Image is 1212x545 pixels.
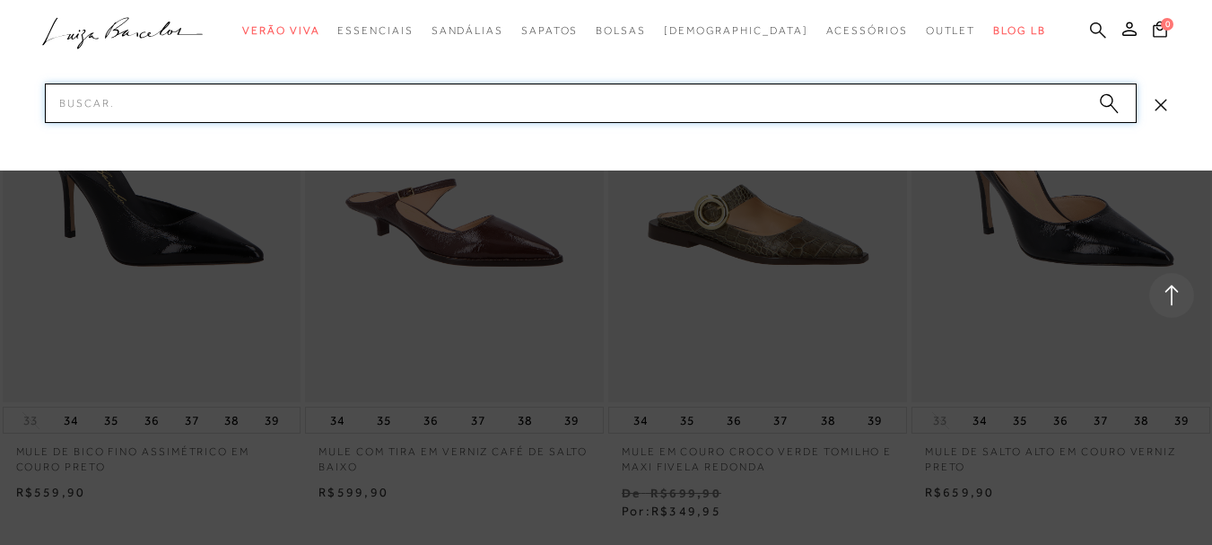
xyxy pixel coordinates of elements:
[993,24,1045,37] span: BLOG LB
[993,14,1045,48] a: BLOG LB
[45,84,1137,123] input: Buscar.
[337,24,413,37] span: Essenciais
[1147,20,1173,44] button: 0
[826,24,908,37] span: Acessórios
[521,24,578,37] span: Sapatos
[432,24,503,37] span: Sandálias
[596,24,646,37] span: Bolsas
[664,14,808,48] a: noSubCategoriesText
[926,14,976,48] a: categoryNavScreenReaderText
[432,14,503,48] a: categoryNavScreenReaderText
[242,24,319,37] span: Verão Viva
[521,14,578,48] a: categoryNavScreenReaderText
[337,14,413,48] a: categoryNavScreenReaderText
[1161,18,1173,31] span: 0
[826,14,908,48] a: categoryNavScreenReaderText
[926,24,976,37] span: Outlet
[242,14,319,48] a: categoryNavScreenReaderText
[596,14,646,48] a: categoryNavScreenReaderText
[664,24,808,37] span: [DEMOGRAPHIC_DATA]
